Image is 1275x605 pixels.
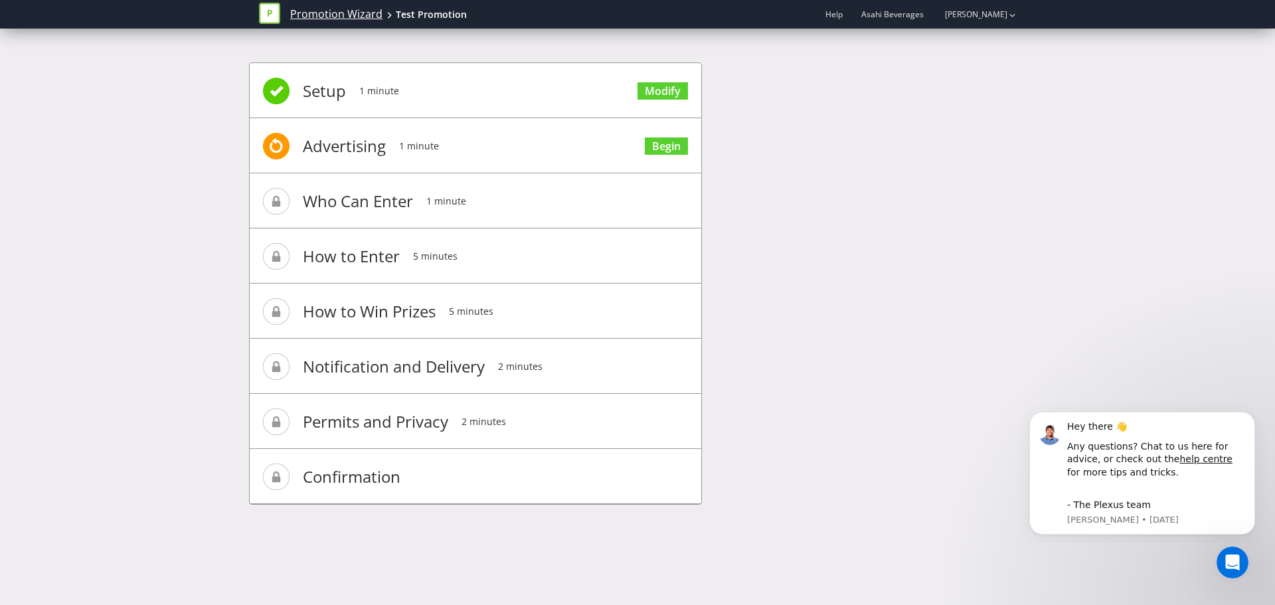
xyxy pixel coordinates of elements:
div: Test Promotion [396,8,467,21]
a: Modify [637,82,688,100]
span: How to Enter [303,230,400,283]
span: 1 minute [359,64,399,118]
span: 5 minutes [449,285,493,338]
span: 1 minute [426,175,466,228]
iframe: Intercom notifications message [1009,400,1275,543]
a: Promotion Wizard [290,7,382,22]
span: Permits and Privacy [303,395,448,448]
a: [PERSON_NAME] [932,9,1007,20]
span: Asahi Beverages [861,9,924,20]
span: Who Can Enter [303,175,413,228]
span: Advertising [303,120,386,173]
span: How to Win Prizes [303,285,436,338]
span: Setup [303,64,346,118]
span: Notification and Delivery [303,340,485,393]
a: Help [825,9,843,20]
a: Begin [645,137,688,155]
iframe: Intercom live chat [1217,547,1248,578]
span: Confirmation [303,450,400,503]
span: 1 minute [399,120,439,173]
span: 2 minutes [498,340,543,393]
span: 5 minutes [413,230,458,283]
span: 2 minutes [462,395,506,448]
